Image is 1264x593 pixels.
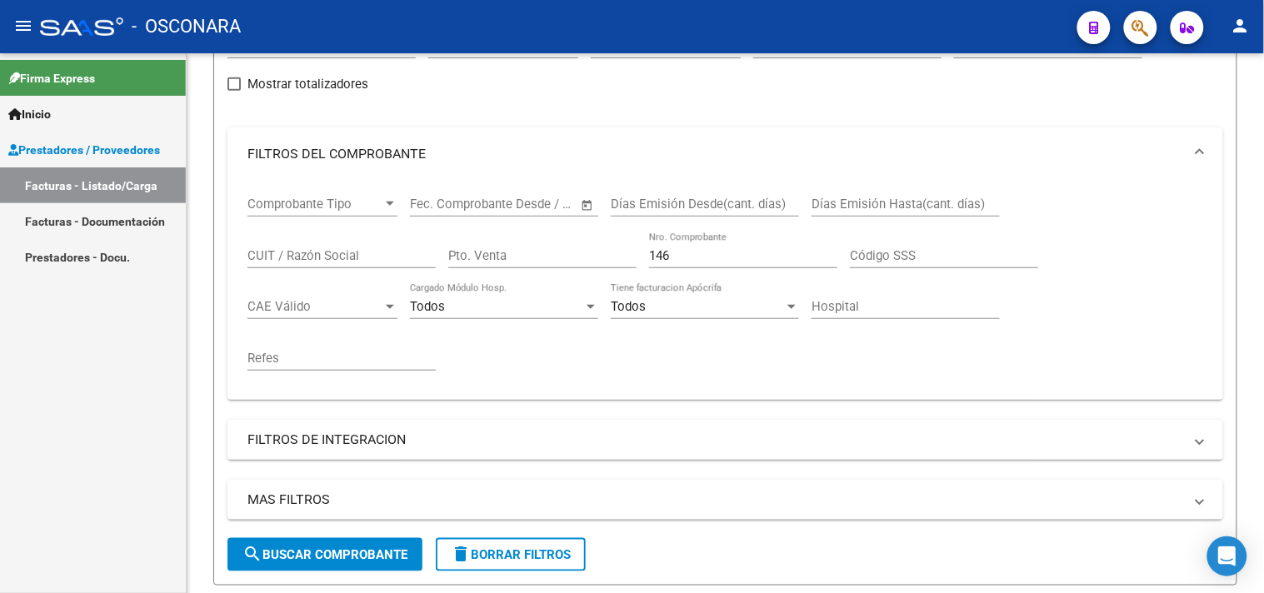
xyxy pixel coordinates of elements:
span: CAE Válido [247,299,382,314]
mat-icon: menu [13,16,33,36]
mat-icon: search [242,544,262,564]
div: Open Intercom Messenger [1207,536,1247,576]
input: Fecha fin [492,197,573,212]
span: Prestadores / Proveedores [8,141,160,159]
div: FILTROS DEL COMPROBANTE [227,181,1223,400]
span: Buscar Comprobante [242,547,407,562]
span: - OSCONARA [132,8,241,45]
span: Borrar Filtros [451,547,571,562]
mat-icon: person [1231,16,1251,36]
span: Todos [611,299,646,314]
input: Fecha inicio [410,197,477,212]
span: Mostrar totalizadores [247,74,368,94]
span: Firma Express [8,69,95,87]
mat-panel-title: FILTROS DEL COMPROBANTE [247,145,1183,163]
mat-icon: delete [451,544,471,564]
mat-panel-title: MAS FILTROS [247,491,1183,509]
mat-expansion-panel-header: FILTROS DE INTEGRACION [227,420,1223,460]
button: Buscar Comprobante [227,538,422,571]
span: Todos [410,299,445,314]
mat-expansion-panel-header: FILTROS DEL COMPROBANTE [227,127,1223,181]
button: Open calendar [578,196,597,215]
span: Comprobante Tipo [247,197,382,212]
span: Inicio [8,105,51,123]
mat-panel-title: FILTROS DE INTEGRACION [247,431,1183,449]
mat-expansion-panel-header: MAS FILTROS [227,480,1223,520]
button: Borrar Filtros [436,538,586,571]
